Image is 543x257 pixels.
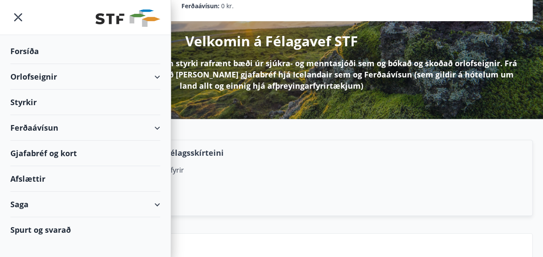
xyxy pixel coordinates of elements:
span: 0 kr. [221,1,234,11]
div: Saga [10,192,160,217]
img: union_logo [95,10,160,27]
p: Velkomin á Félagavef STF [185,32,358,51]
div: Orlofseignir [10,64,160,90]
div: Gjafabréf og kort [10,141,160,166]
div: Ferðaávísun [10,115,160,141]
button: menu [10,10,26,25]
p: Ferðaávísun : [181,1,219,11]
div: Spurt og svarað [10,217,160,242]
div: Forsíða [10,39,160,64]
p: Hér á Félagavefnum getur þú sótt um styrki rafrænt bæði úr sjúkra- og menntasjóði sem og bókað og... [24,58,519,91]
div: Styrkir [10,90,160,115]
div: Afslættir [10,166,160,192]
